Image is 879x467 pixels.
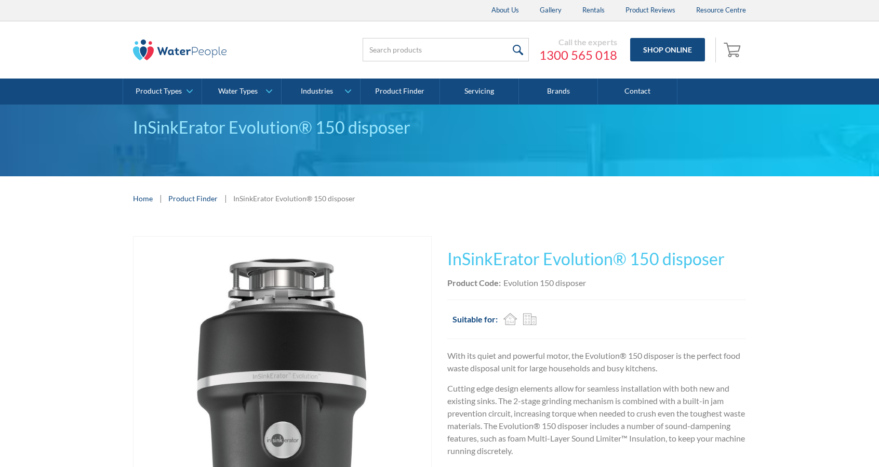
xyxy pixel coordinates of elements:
h1: InSinkErator Evolution® 150 disposer [447,247,746,271]
div: Product Types [136,87,182,96]
h2: Suitable for: [452,313,498,326]
input: Search products [363,38,529,61]
a: Product Types [123,79,202,105]
a: Home [133,193,153,204]
a: 1300 565 018 [539,47,617,63]
div: Evolution 150 disposer [503,277,586,289]
p: Cutting edge design elements allow for seamless installation with both new and existing sinks. Th... [447,382,746,457]
strong: Product Code: [447,278,501,288]
p: With its quiet and powerful motor, the Evolution® 150 disposer is the perfect food waste disposal... [447,349,746,374]
a: Industries [282,79,360,105]
div: Call the experts [539,37,617,47]
div: InSinkErator Evolution® 150 disposer [133,115,746,140]
div: | [223,192,228,204]
div: Water Types [218,87,258,96]
a: Shop Online [630,38,705,61]
img: shopping cart [724,41,743,58]
a: Product Finder [168,193,218,204]
a: Servicing [440,79,519,105]
a: Brands [519,79,598,105]
div: | [158,192,163,204]
img: The Water People [133,40,227,60]
a: Water Types [202,79,281,105]
a: Contact [598,79,677,105]
a: Product Finder [361,79,439,105]
div: Industries [301,87,333,96]
a: Open empty cart [721,37,746,62]
div: InSinkErator Evolution® 150 disposer [233,193,355,204]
